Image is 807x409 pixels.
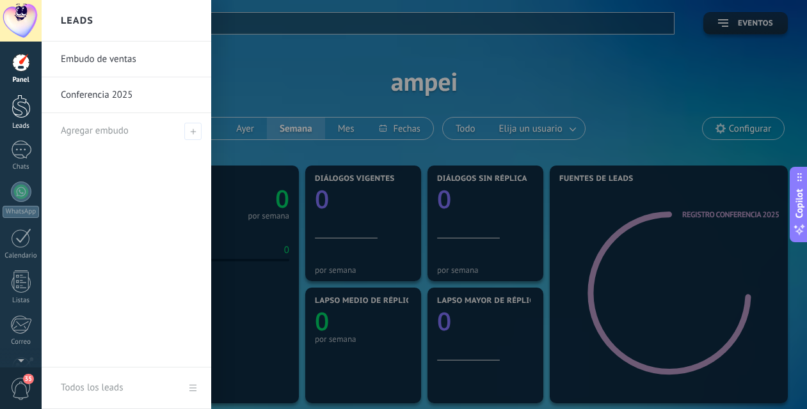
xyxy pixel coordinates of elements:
[3,76,40,84] div: Panel
[3,163,40,171] div: Chats
[3,206,39,218] div: WhatsApp
[184,123,202,140] span: Agregar embudo
[42,367,211,409] a: Todos los leads
[3,252,40,260] div: Calendario
[61,77,198,113] a: Conferencia 2025
[3,297,40,305] div: Listas
[61,42,198,77] a: Embudo de ventas
[23,374,34,384] span: 35
[61,1,93,41] h2: Leads
[3,122,40,130] div: Leads
[3,338,40,346] div: Correo
[61,125,129,137] span: Agregar embudo
[793,189,806,219] span: Copilot
[61,370,123,406] div: Todos los leads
